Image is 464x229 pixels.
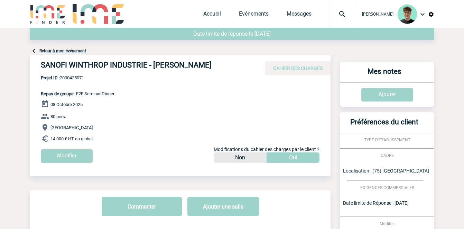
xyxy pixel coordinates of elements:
span: CADRE [381,153,394,158]
input: Modifier [41,149,93,163]
span: - F2F Seminar Dinner [41,91,114,96]
span: 80 pers. [50,114,66,119]
img: IME-Finder [30,4,66,24]
span: [GEOGRAPHIC_DATA] [50,125,93,130]
a: Accueil [203,10,221,20]
a: Retour à mon événement [39,49,86,53]
span: 2000425071 [41,75,114,80]
span: 08 Octobre 2025 [50,102,83,107]
h3: Préférences du client [343,118,426,133]
span: [PERSON_NAME] [362,12,393,17]
button: Commenter [102,197,182,216]
span: Modifier [380,221,395,226]
span: 14 000 € HT au global [50,136,93,141]
button: Ajouter une salle [187,197,259,216]
p: Oui [289,152,297,163]
img: 131612-0.png [398,5,417,24]
span: Modifications du cahier des charges par le client ? [214,147,319,152]
span: TYPE D'ETABLISSEMENT [364,138,410,142]
input: Ajouter [361,88,413,102]
span: Date limite de réponse le [DATE] [193,30,271,37]
span: CAHIER DES CHARGES [273,65,323,71]
h4: SANOFI WINTHROP INDUSTRIE - [PERSON_NAME] [41,61,248,72]
b: Projet ID : [41,75,60,80]
span: Repas de groupe [41,91,74,96]
span: EXIGENCES COMMERCIALES [360,185,414,190]
span: Localisation : (75) [GEOGRAPHIC_DATA] [343,168,429,174]
p: Non [235,152,245,163]
a: Messages [287,10,312,20]
a: Evénements [239,10,269,20]
h3: Mes notes [343,67,426,82]
span: Date limite de Réponse : [DATE] [343,200,409,206]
